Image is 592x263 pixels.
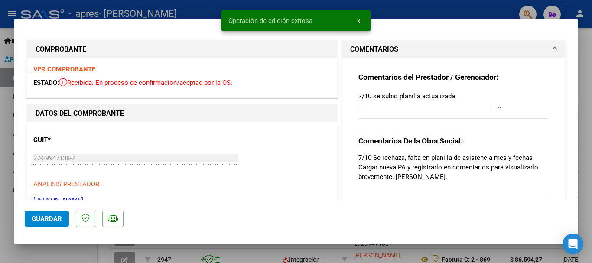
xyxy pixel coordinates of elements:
span: Guardar [32,215,62,223]
p: [PERSON_NAME] [33,195,331,205]
div: COMENTARIOS [342,58,565,221]
span: ESTADO: [33,79,59,87]
div: Open Intercom Messenger [563,234,583,254]
strong: Comentarios De la Obra Social: [358,136,463,145]
button: Guardar [25,211,69,227]
h1: COMENTARIOS [350,44,398,55]
span: Recibida. En proceso de confirmacion/aceptac por la OS. [59,79,232,87]
a: VER COMPROBANTE [33,65,95,73]
span: Operación de edición exitosa [228,16,312,25]
p: 7/10 Se rechaza, falta en planilla de asistencia mes y fechas Cargar nueva PA y registrarlo en co... [358,153,548,182]
strong: DATOS DEL COMPROBANTE [36,109,124,117]
p: CUIT [33,135,123,145]
mat-expansion-panel-header: COMENTARIOS [342,41,565,58]
strong: Comentarios del Prestador / Gerenciador: [358,73,498,81]
button: x [350,13,367,29]
strong: COMPROBANTE [36,45,86,53]
span: ANALISIS PRESTADOR [33,180,99,188]
span: x [357,17,360,25]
